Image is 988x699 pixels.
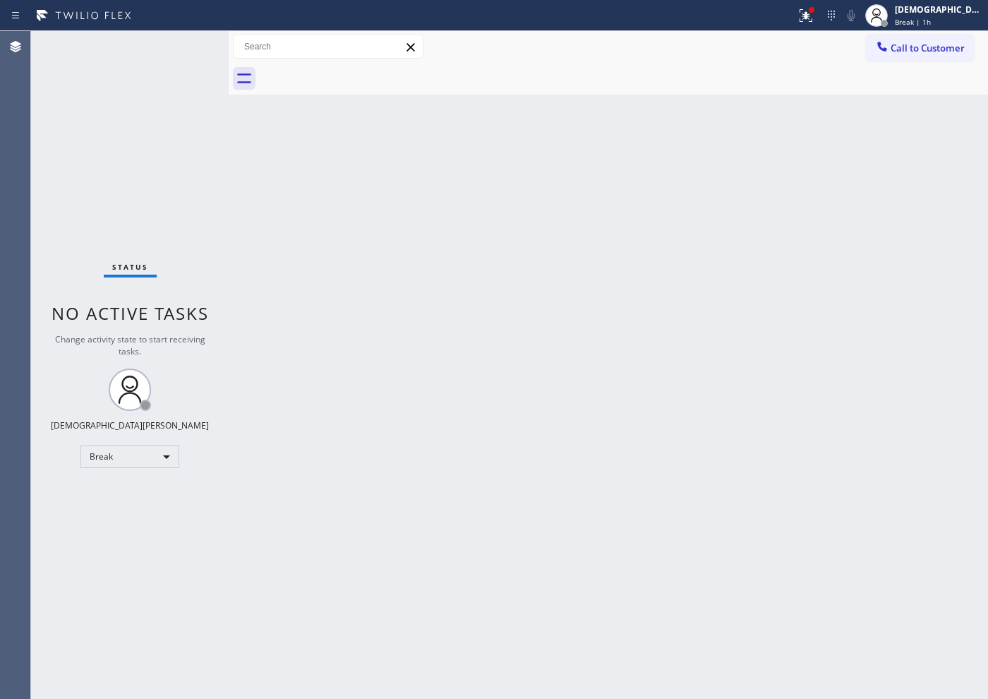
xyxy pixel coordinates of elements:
button: Mute [841,6,861,25]
div: [DEMOGRAPHIC_DATA][PERSON_NAME] [51,419,209,431]
span: Change activity state to start receiving tasks. [55,333,205,357]
div: Break [80,446,179,468]
span: No active tasks [52,301,209,325]
span: Break | 1h [895,17,931,27]
input: Search [234,35,423,58]
div: [DEMOGRAPHIC_DATA][PERSON_NAME] [895,4,984,16]
span: Call to Customer [891,42,965,54]
button: Call to Customer [866,35,974,61]
span: Status [112,262,148,272]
